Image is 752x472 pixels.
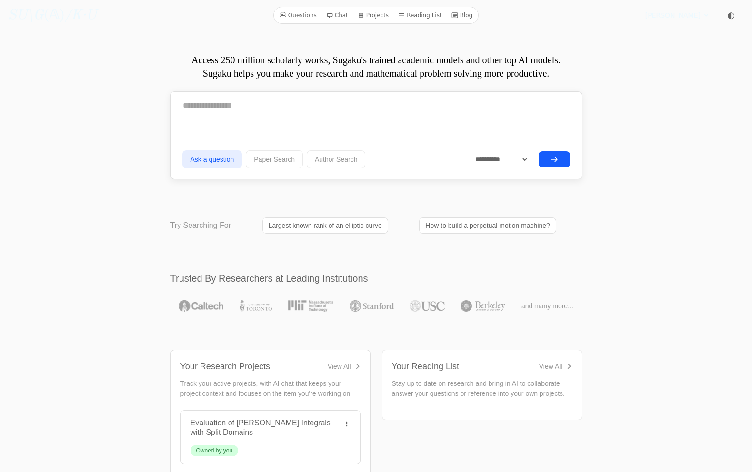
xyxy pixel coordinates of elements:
a: Evaluation of [PERSON_NAME] Integrals with Split Domains [191,419,331,436]
button: Ask a question [182,150,242,168]
button: Paper Search [246,150,303,168]
span: ◐ [727,11,735,20]
span: and many more... [521,301,573,311]
summary: [PERSON_NAME] [645,10,710,20]
a: SU\G(𝔸)/K·U [8,7,97,24]
div: View All [539,362,562,371]
img: UC Berkeley [461,300,505,312]
img: Stanford [350,300,394,312]
a: Reading List [394,9,446,21]
p: Stay up to date on research and bring in AI to collaborate, answer your questions or reference in... [392,379,572,399]
div: Your Research Projects [180,360,270,373]
a: View All [539,362,572,371]
img: Caltech [179,300,223,312]
p: Try Searching For [170,220,231,231]
div: Your Reading List [392,360,459,373]
a: Questions [276,9,321,21]
i: /K·U [65,8,97,22]
i: SU\G [8,8,44,22]
a: Largest known rank of an elliptic curve [262,217,388,234]
div: View All [328,362,351,371]
img: MIT [288,300,333,312]
a: Blog [448,9,477,21]
p: Access 250 million scholarly works, Sugaku's trained academic models and other top AI models. Sug... [170,53,582,80]
img: University of Toronto [240,300,272,312]
button: Author Search [307,150,366,168]
div: Owned by you [196,447,233,454]
a: Chat [322,9,352,21]
a: Projects [354,9,392,21]
button: ◐ [722,6,741,25]
h2: Trusted By Researchers at Leading Institutions [170,272,582,285]
a: View All [328,362,361,371]
span: [PERSON_NAME] [645,10,701,20]
a: How to build a perpetual motion machine? [419,217,556,234]
p: Track your active projects, with AI chat that keeps your project context and focuses on the item ... [180,379,361,399]
img: USC [410,300,444,312]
